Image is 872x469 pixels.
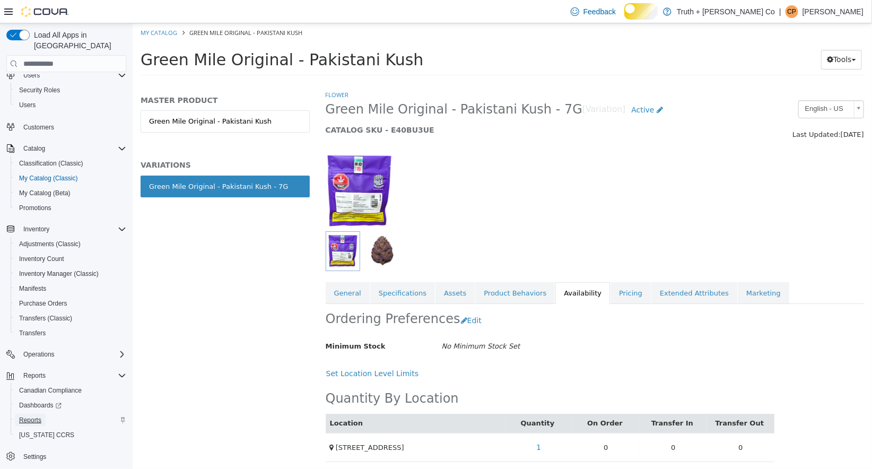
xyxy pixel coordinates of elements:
span: My Catalog (Classic) [19,174,78,183]
a: Transfer Out [583,396,633,404]
span: Green Mile Original - Pakistani Kush [8,27,291,46]
button: Reports [11,413,130,428]
span: Operations [23,350,55,359]
a: Inventory Manager (Classic) [15,267,103,280]
span: Adjustments (Classic) [15,238,126,250]
a: Settings [19,450,50,463]
button: Operations [19,348,59,361]
a: [US_STATE] CCRS [15,429,79,441]
a: Customers [19,121,58,134]
span: Reports [15,414,126,427]
button: Classification (Classic) [11,156,130,171]
span: Inventory [19,223,126,236]
button: Users [2,68,130,83]
input: Dark Mode [624,3,658,20]
img: 150 [193,128,260,208]
h5: CATALOG SKU - E40BU3UE [193,102,593,111]
a: 1 [398,414,414,434]
span: [STREET_ADDRESS] [203,420,272,428]
a: Classification (Classic) [15,157,88,170]
span: Feedback [583,6,616,17]
a: Adjustments (Classic) [15,238,85,250]
span: Washington CCRS [15,429,126,441]
span: My Catalog (Beta) [15,187,126,199]
span: Inventory Count [19,255,64,263]
button: Canadian Compliance [11,383,130,398]
span: Reports [23,371,46,380]
a: General [193,259,237,281]
button: Settings [2,449,130,464]
span: Customers [23,123,54,132]
span: Promotions [19,204,51,212]
span: Settings [19,450,126,463]
a: Users [15,99,40,111]
span: Promotions [15,202,126,214]
span: Transfers [19,329,46,337]
span: Users [19,101,36,109]
span: Users [19,69,126,82]
a: Promotions [15,202,56,214]
span: Classification (Classic) [19,159,83,168]
button: Inventory Count [11,251,130,266]
button: My Catalog (Beta) [11,186,130,201]
a: Product Behaviors [343,259,422,281]
button: Operations [2,347,130,362]
a: On Order [455,396,492,404]
span: Transfers [15,327,126,340]
a: Inventory Count [15,253,68,265]
span: Minimum Stock [193,319,253,327]
button: Transfers [11,326,130,341]
span: Transfers (Classic) [15,312,126,325]
button: Set Location Level Limits [193,341,292,360]
a: Reports [15,414,46,427]
span: Inventory Count [15,253,126,265]
span: Users [23,71,40,80]
span: Security Roles [19,86,60,94]
p: [PERSON_NAME] [803,5,864,18]
span: Operations [19,348,126,361]
a: Manifests [15,282,50,295]
span: Users [15,99,126,111]
h5: VARIATIONS [8,137,177,146]
button: Users [19,69,44,82]
a: Transfers [15,327,50,340]
a: Transfers (Classic) [15,312,76,325]
span: Inventory Manager (Classic) [15,267,126,280]
a: Security Roles [15,84,64,97]
a: English - US [666,77,731,95]
button: Transfers (Classic) [11,311,130,326]
p: Truth + [PERSON_NAME] Co [677,5,775,18]
span: Settings [23,453,46,461]
a: My Catalog (Classic) [15,172,82,185]
p: | [779,5,781,18]
span: [US_STATE] CCRS [19,431,74,439]
i: No Minimum Stock Set [309,319,388,327]
button: Adjustments (Classic) [11,237,130,251]
button: Users [11,98,130,112]
button: Security Roles [11,83,130,98]
h5: MASTER PRODUCT [8,72,177,82]
img: Cova [21,6,69,17]
a: Extended Attributes [519,259,605,281]
span: Last Updated: [660,107,708,115]
button: Catalog [19,142,49,155]
span: Canadian Compliance [15,384,126,397]
span: Canadian Compliance [19,386,82,395]
button: Promotions [11,201,130,215]
h2: Quantity By Location [193,367,326,384]
button: Inventory Manager (Classic) [11,266,130,281]
button: Catalog [2,141,130,156]
a: Flower [193,67,216,75]
button: My Catalog (Classic) [11,171,130,186]
span: Dashboards [19,401,62,410]
span: Load All Apps in [GEOGRAPHIC_DATA] [30,30,126,51]
div: Cindy Pendergast [786,5,798,18]
span: Dashboards [15,399,126,412]
button: Location [197,395,232,405]
span: Security Roles [15,84,126,97]
a: Transfer In [519,396,563,404]
span: Adjustments (Classic) [19,240,81,248]
span: Manifests [15,282,126,295]
a: Feedback [566,1,620,22]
